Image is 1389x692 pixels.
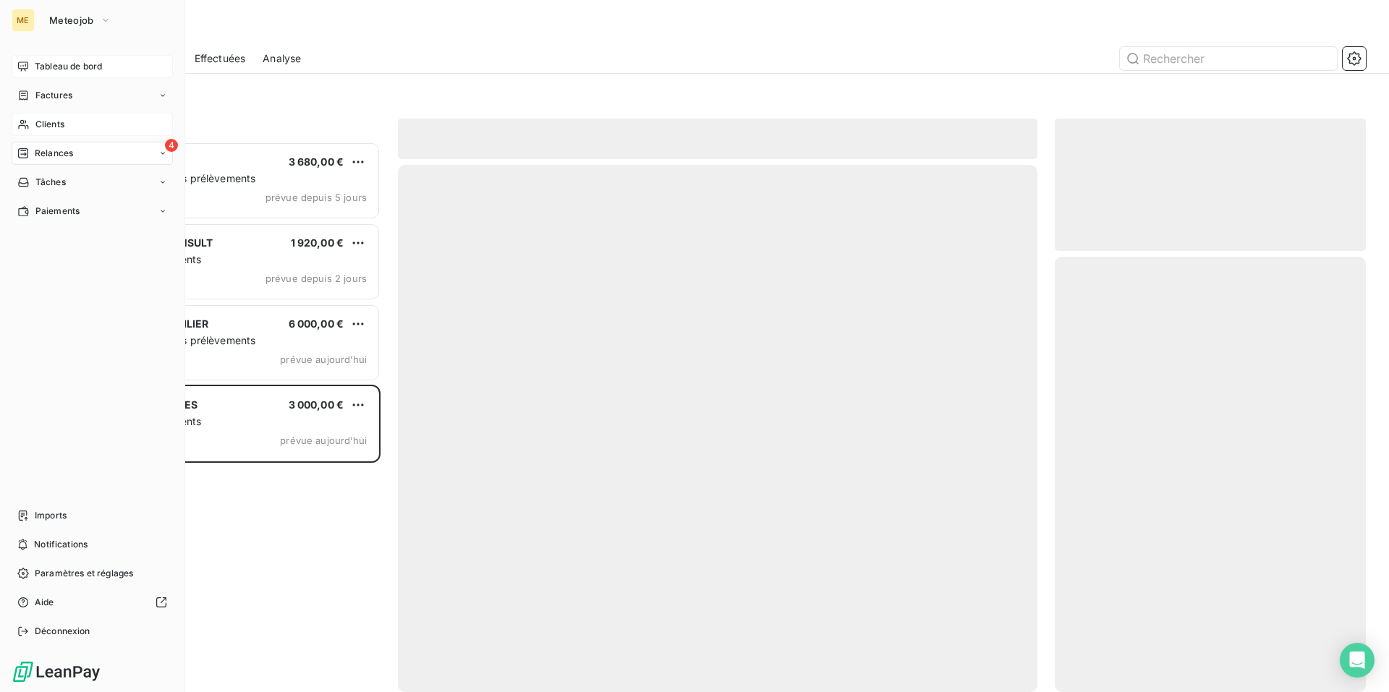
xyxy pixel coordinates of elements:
[34,538,88,551] span: Notifications
[289,155,344,168] span: 3 680,00 €
[263,51,301,66] span: Analyse
[35,625,90,638] span: Déconnexion
[195,51,246,66] span: Effectuées
[35,118,64,131] span: Clients
[35,60,102,73] span: Tableau de bord
[35,596,54,609] span: Aide
[35,89,72,102] span: Factures
[35,567,133,580] span: Paramètres et réglages
[280,354,367,365] span: prévue aujourd’hui
[1120,47,1337,70] input: Rechercher
[266,273,367,284] span: prévue depuis 2 jours
[291,236,344,249] span: 1 920,00 €
[266,192,367,203] span: prévue depuis 5 jours
[12,591,173,614] a: Aide
[289,398,344,411] span: 3 000,00 €
[12,660,101,683] img: Logo LeanPay
[35,147,73,160] span: Relances
[35,509,67,522] span: Imports
[165,139,178,152] span: 4
[289,317,344,330] span: 6 000,00 €
[280,435,367,446] span: prévue aujourd’hui
[49,14,94,26] span: Meteojob
[1340,643,1375,678] div: Open Intercom Messenger
[69,142,381,692] div: grid
[35,176,66,189] span: Tâches
[12,9,35,32] div: ME
[35,205,80,218] span: Paiements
